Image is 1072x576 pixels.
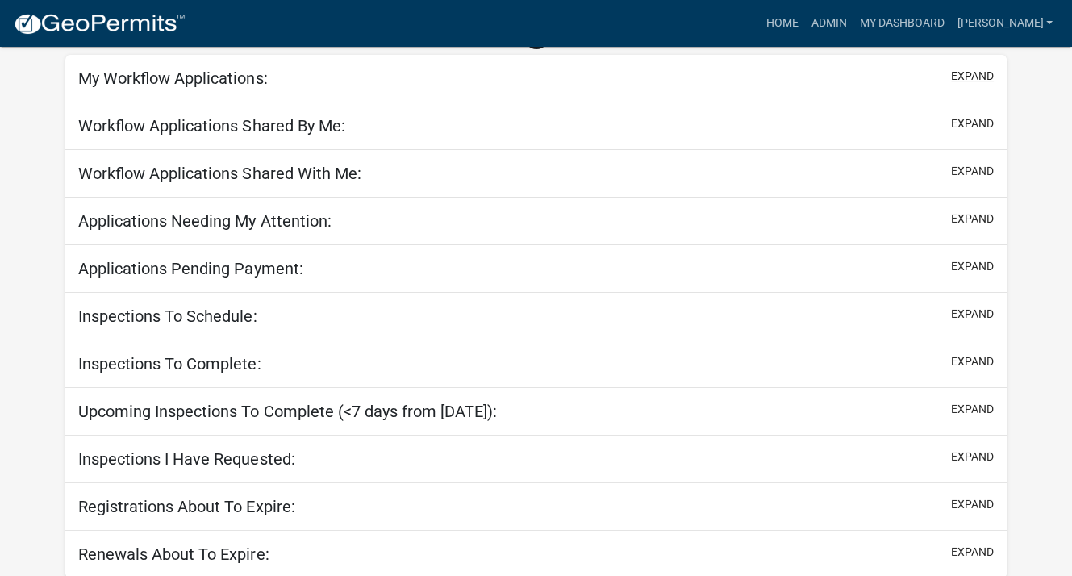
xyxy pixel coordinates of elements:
[951,258,994,275] button: expand
[78,449,294,469] h5: Inspections I Have Requested:
[78,402,496,421] h5: Upcoming Inspections To Complete (<7 days from [DATE]):
[951,496,994,513] button: expand
[78,307,257,326] h5: Inspections To Schedule:
[951,449,994,465] button: expand
[951,401,994,418] button: expand
[951,544,994,561] button: expand
[78,497,294,516] h5: Registrations About To Expire:
[951,211,994,227] button: expand
[78,69,267,88] h5: My Workflow Applications:
[759,8,804,39] a: Home
[853,8,950,39] a: My Dashboard
[78,259,302,278] h5: Applications Pending Payment:
[78,211,331,231] h5: Applications Needing My Attention:
[951,115,994,132] button: expand
[78,116,344,136] h5: Workflow Applications Shared By Me:
[951,306,994,323] button: expand
[951,163,994,180] button: expand
[951,353,994,370] button: expand
[78,354,261,374] h5: Inspections To Complete:
[78,164,361,183] h5: Workflow Applications Shared With Me:
[950,8,1059,39] a: [PERSON_NAME]
[78,545,269,564] h5: Renewals About To Expire:
[804,8,853,39] a: Admin
[951,68,994,85] button: expand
